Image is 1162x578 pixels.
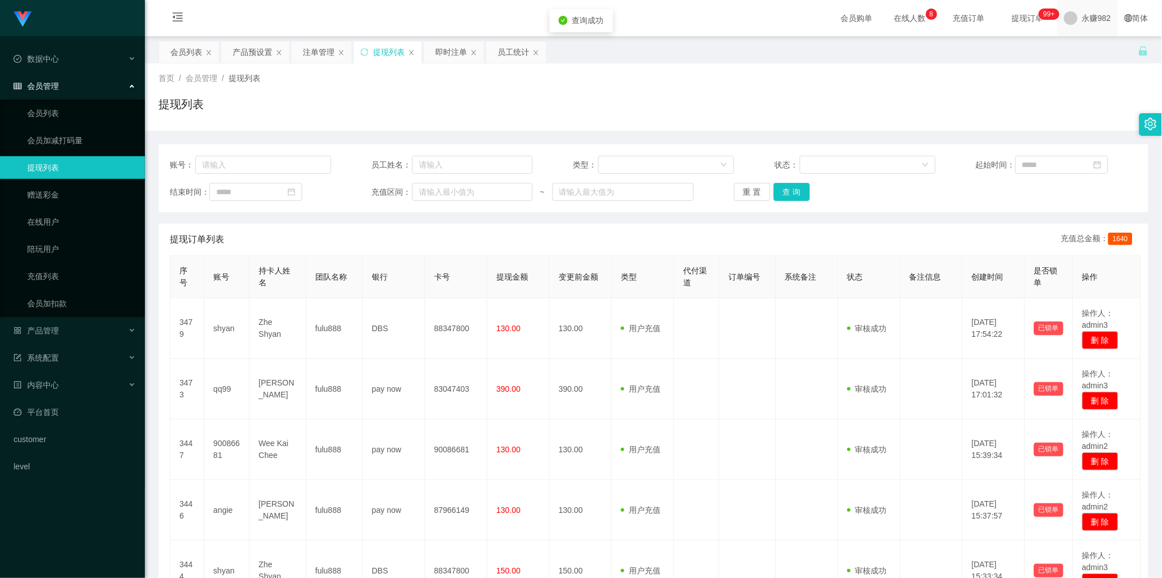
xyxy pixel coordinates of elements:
[1034,382,1064,396] button: 已锁单
[1034,564,1064,577] button: 已锁单
[27,292,136,315] a: 会员加扣款
[621,324,661,333] span: 用户充值
[412,156,533,174] input: 请输入
[621,506,661,515] span: 用户充值
[550,480,612,541] td: 130.00
[27,238,136,260] a: 陪玩用户
[922,161,929,169] i: 图标: down
[371,186,412,198] span: 充值区间：
[1034,266,1058,287] span: 是否锁单
[621,566,661,575] span: 用户充值
[1125,14,1133,22] i: 图标: global
[1094,161,1101,169] i: 图标: calendar
[847,566,887,575] span: 审核成功
[14,380,59,389] span: 内容中心
[550,419,612,480] td: 130.00
[363,419,425,480] td: pay now
[425,480,487,541] td: 87966149
[14,354,22,362] i: 图标: form
[550,359,612,419] td: 390.00
[1082,452,1118,470] button: 删 除
[179,266,187,287] span: 序号
[372,272,388,281] span: 银行
[14,54,59,63] span: 数据中心
[315,272,347,281] span: 团队名称
[774,183,810,201] button: 查 询
[14,11,32,27] img: logo.9652507e.png
[1034,322,1064,335] button: 已锁单
[363,480,425,541] td: pay now
[306,298,363,359] td: fulu888
[14,55,22,63] i: 图标: check-circle-o
[1082,272,1098,281] span: 操作
[204,359,250,419] td: qq99
[213,272,229,281] span: 账号
[621,384,661,393] span: 用户充值
[889,14,932,22] span: 在线人数
[170,233,224,246] span: 提现订单列表
[926,8,937,20] sup: 8
[1082,392,1118,410] button: 删 除
[470,49,477,56] i: 图标: close
[533,49,539,56] i: 图标: close
[363,298,425,359] td: DBS
[170,419,204,480] td: 3447
[288,188,295,196] i: 图标: calendar
[972,272,1004,281] span: 创建时间
[847,506,887,515] span: 审核成功
[14,401,136,423] a: 图标: dashboard平台首页
[306,480,363,541] td: fulu888
[205,49,212,56] i: 图标: close
[14,327,22,335] i: 图标: appstore-o
[435,41,467,63] div: 即时注单
[847,272,863,281] span: 状态
[14,82,59,91] span: 会员管理
[27,156,136,179] a: 提现列表
[170,298,204,359] td: 3479
[361,48,368,56] i: 图标: sync
[371,159,412,171] span: 员工姓名：
[496,566,521,575] span: 150.00
[303,41,335,63] div: 注单管理
[496,272,528,281] span: 提现金额
[559,272,598,281] span: 变更前金额
[976,159,1015,171] span: 起始时间：
[1144,118,1157,130] i: 图标: setting
[222,74,224,83] span: /
[498,41,529,63] div: 员工统计
[963,298,1025,359] td: [DATE] 17:54:22
[572,16,604,25] span: 查询成功
[434,272,450,281] span: 卡号
[14,353,59,362] span: 系统配置
[306,359,363,419] td: fulu888
[1082,369,1114,390] span: 操作人：admin3
[373,41,405,63] div: 提现列表
[533,186,552,198] span: ~
[27,183,136,206] a: 赠送彩金
[14,82,22,90] i: 图标: table
[412,183,533,201] input: 请输入最小值为
[229,74,260,83] span: 提现列表
[276,49,282,56] i: 图标: close
[1039,8,1059,20] sup: 217
[425,298,487,359] td: 88347800
[204,298,250,359] td: shyan
[158,1,197,37] i: 图标: menu-fold
[1082,513,1118,531] button: 删 除
[27,265,136,288] a: 充值列表
[259,266,290,287] span: 持卡人姓名
[721,161,727,169] i: 图标: down
[27,211,136,233] a: 在线用户
[204,419,250,480] td: 90086681
[1034,503,1064,517] button: 已锁单
[14,428,136,451] a: customer
[496,506,521,515] span: 130.00
[728,272,760,281] span: 订单编号
[14,326,59,335] span: 产品管理
[170,480,204,541] td: 3446
[785,272,817,281] span: 系统备注
[559,16,568,25] i: icon: check-circle
[195,156,331,174] input: 请输入
[170,186,209,198] span: 结束时间：
[14,455,136,478] a: level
